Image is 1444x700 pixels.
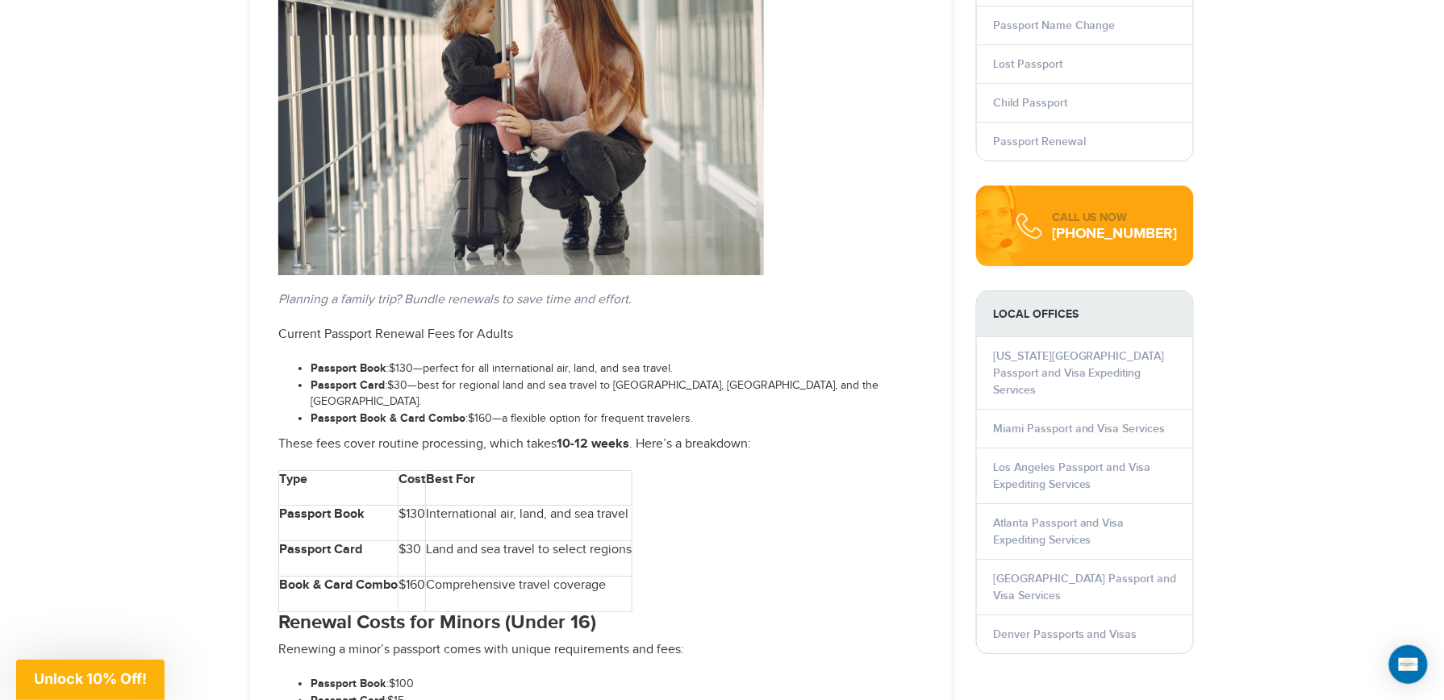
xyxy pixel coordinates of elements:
span: International air, land, and sea travel [426,506,628,522]
span: Renewing a minor’s passport comes with unique requirements and fees: [278,642,684,657]
a: Lost Passport [993,57,1062,71]
li: $130—perfect for all international air, land, and sea travel. [311,360,924,377]
strong: Cost [399,472,425,487]
span: $160 [399,577,425,593]
div: Open Intercom Messenger [1389,645,1428,684]
span: Unlock 10% Off! [34,670,147,687]
span: Current Passport Renewal Fees for Adults [278,327,513,342]
a: Passport Renewal [993,135,1086,148]
div: Unlock 10% Off! [16,660,165,700]
li: $160—a flexible option for frequent travelers. [311,410,924,427]
strong: Passport Card [279,542,362,557]
strong: Passport Card [311,378,385,392]
p: . Here’s a breakdown: [278,435,924,454]
strong: Best For [426,472,475,487]
strong: Book & Card Combo [279,577,398,593]
strong: 10-12 weeks [557,436,629,452]
strong: LOCAL OFFICES [977,291,1193,337]
a: Los Angeles Passport and Visa Expediting Services [993,460,1151,491]
em: Planning a family trip? Bundle renewals to save time and effort. [278,292,632,307]
a: Denver Passports and Visas [993,627,1137,641]
a: [GEOGRAPHIC_DATA] Passport and Visa Services [993,572,1177,602]
strong: Passport Book [311,677,386,690]
span: : [311,677,389,690]
li: $30—best for regional land and sea travel to [GEOGRAPHIC_DATA], [GEOGRAPHIC_DATA], and the [GEOGR... [311,377,924,410]
span: Land and sea travel to select regions [426,542,632,557]
div: CALL US NOW [1052,210,1178,226]
strong: Type [279,472,307,487]
strong: Renewal Costs for Minors (Under 16) [278,610,596,634]
span: : [311,362,389,375]
a: Passport Name Change [993,19,1116,32]
span: : [311,379,387,392]
strong: Passport Book [279,506,365,522]
strong: Passport Book & Card Combo [311,411,465,425]
span: Comprehensive travel coverage [426,577,606,593]
span: $30 [399,542,421,557]
a: Child Passport [993,96,1067,110]
a: [US_STATE][GEOGRAPHIC_DATA] Passport and Visa Expediting Services [993,349,1165,397]
span: These fees cover routine processing, which takes [278,436,557,452]
span: $130 [399,506,425,522]
div: [PHONE_NUMBER] [1052,226,1178,242]
a: Miami Passport and Visa Services [993,422,1166,435]
a: Atlanta Passport and Visa Expediting Services [993,516,1125,547]
strong: Passport Book [311,361,386,375]
span: : [311,412,468,425]
li: $100 [311,676,924,693]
